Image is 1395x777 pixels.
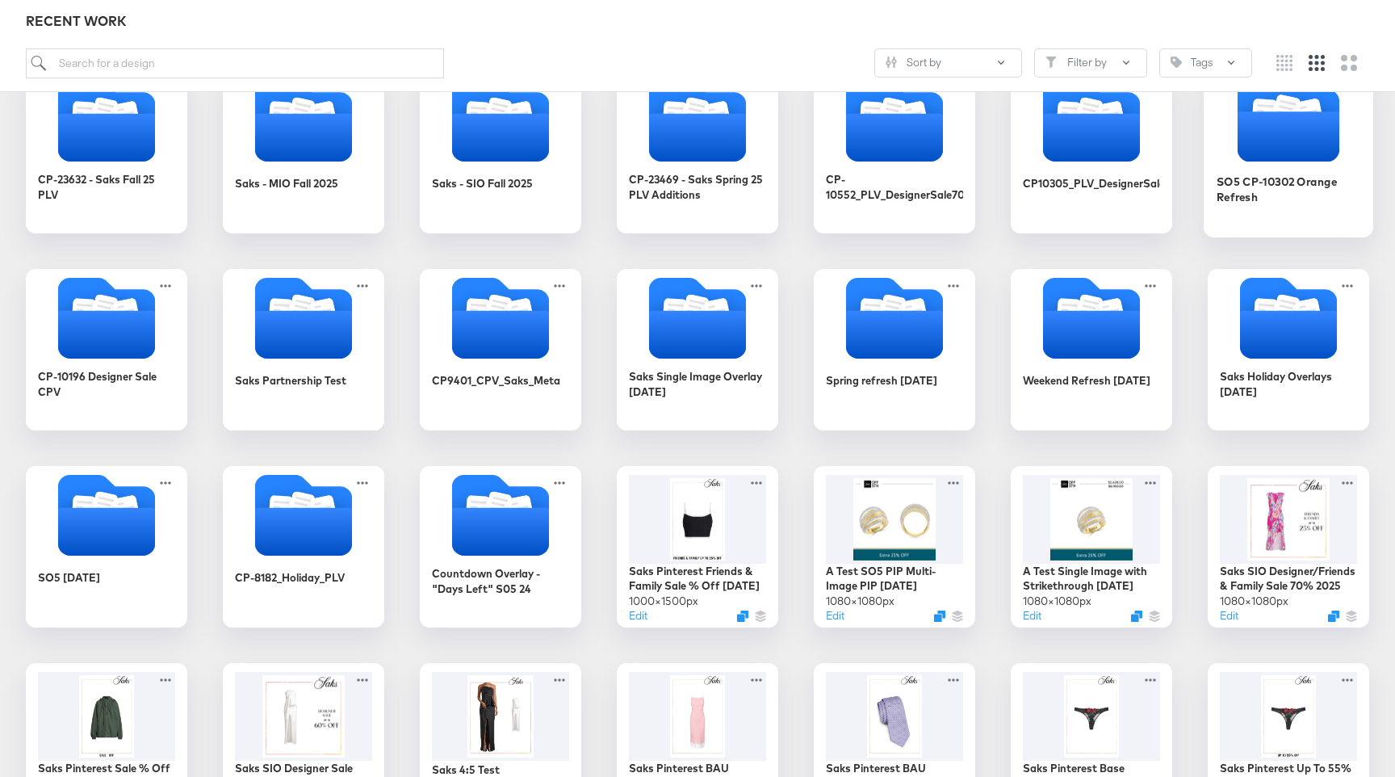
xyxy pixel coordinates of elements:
[26,48,444,78] input: Search for a design
[223,466,384,628] div: CP-8182_Holiday_PLV
[617,72,778,233] div: CP-23469 - Saks Spring 25 PLV Additions
[1011,278,1172,359] svg: Folder
[1204,68,1373,237] div: SO5 CP-10302 Orange Refresh
[1023,176,1160,191] div: CP10305_PLV_DesignerSale60
[617,466,778,628] div: Saks Pinterest Friends & Family Sale % Off [DATE]1000×1500pxEditDuplicate
[26,269,187,430] div: CP-10196 Designer Sale CPV
[1220,369,1357,399] div: Saks Holiday Overlays [DATE]
[1023,373,1150,388] div: Weekend Refresh [DATE]
[1276,55,1292,71] svg: Small grid
[814,278,975,359] svg: Folder
[38,369,175,399] div: CP-10196 Designer Sale CPV
[38,172,175,202] div: CP-23632 - Saks Fall 25 PLV
[886,57,897,68] svg: Sliders
[1171,57,1182,68] svg: Tag
[1208,269,1369,430] div: Saks Holiday Overlays [DATE]
[223,475,384,556] svg: Folder
[1023,594,1091,609] div: 1080 × 1080 px
[737,611,748,622] svg: Duplicate
[26,12,1369,31] div: RECENT WORK
[617,81,778,162] svg: Folder
[826,608,844,624] button: Edit
[235,373,346,388] div: Saks Partnership Test
[814,81,975,162] svg: Folder
[1309,55,1325,71] svg: Medium grid
[1220,594,1288,609] div: 1080 × 1080 px
[814,466,975,628] div: A Test SO5 PIP Multi-Image PIP [DATE]1080×1080pxEditDuplicate
[1208,278,1369,359] svg: Folder
[826,172,963,202] div: CP-10552_PLV_DesignerSale70
[223,81,384,162] svg: Folder
[1011,72,1172,233] div: CP10305_PLV_DesignerSale60
[420,475,581,556] svg: Folder
[38,570,100,586] div: SO5 [DATE]
[223,72,384,233] div: Saks - MIO Fall 2025
[420,72,581,233] div: Saks - SIO Fall 2025
[1045,57,1057,68] svg: Filter
[26,72,187,233] div: CP-23632 - Saks Fall 25 PLV
[1208,466,1369,628] div: Saks SIO Designer/Friends & Family Sale 70% 20251080×1080pxEditDuplicate
[432,566,569,596] div: Countdown Overlay - "Days Left" S05 24
[26,475,187,556] svg: Folder
[26,278,187,359] svg: Folder
[629,172,766,202] div: CP-23469 - Saks Spring 25 PLV Additions
[1011,466,1172,628] div: A Test Single Image with Strikethrough [DATE]1080×1080pxEditDuplicate
[420,269,581,430] div: CP9401_CPV_Saks_Meta
[814,72,975,233] div: CP-10552_PLV_DesignerSale70
[1217,173,1361,204] div: SO5 CP-10302 Orange Refresh
[1011,81,1172,162] svg: Folder
[1023,608,1041,624] button: Edit
[629,594,698,609] div: 1000 × 1500 px
[420,81,581,162] svg: Folder
[934,611,945,622] svg: Duplicate
[826,373,937,388] div: Spring refresh [DATE]
[223,278,384,359] svg: Folder
[826,594,894,609] div: 1080 × 1080 px
[1131,611,1142,622] svg: Duplicate
[26,81,187,162] svg: Folder
[1220,564,1357,594] div: Saks SIO Designer/Friends & Family Sale 70% 2025
[1034,48,1147,78] button: FilterFilter by
[223,269,384,430] div: Saks Partnership Test
[617,278,778,359] svg: Folder
[432,176,533,191] div: Saks - SIO Fall 2025
[1341,55,1357,71] svg: Large grid
[26,466,187,628] div: SO5 [DATE]
[1220,608,1238,624] button: Edit
[1159,48,1252,78] button: TagTags
[420,278,581,359] svg: Folder
[874,48,1022,78] button: SlidersSort by
[420,466,581,628] div: Countdown Overlay - "Days Left" S05 24
[629,369,766,399] div: Saks Single Image Overlay [DATE]
[629,608,647,624] button: Edit
[617,269,778,430] div: Saks Single Image Overlay [DATE]
[432,373,560,388] div: CP9401_CPV_Saks_Meta
[826,564,963,594] div: A Test SO5 PIP Multi-Image PIP [DATE]
[629,564,766,594] div: Saks Pinterest Friends & Family Sale % Off [DATE]
[1011,269,1172,430] div: Weekend Refresh [DATE]
[1328,611,1339,622] svg: Duplicate
[235,176,338,191] div: Saks - MIO Fall 2025
[1204,77,1373,162] svg: Folder
[1023,564,1160,594] div: A Test Single Image with Strikethrough [DATE]
[814,269,975,430] div: Spring refresh [DATE]
[235,570,345,586] div: CP-8182_Holiday_PLV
